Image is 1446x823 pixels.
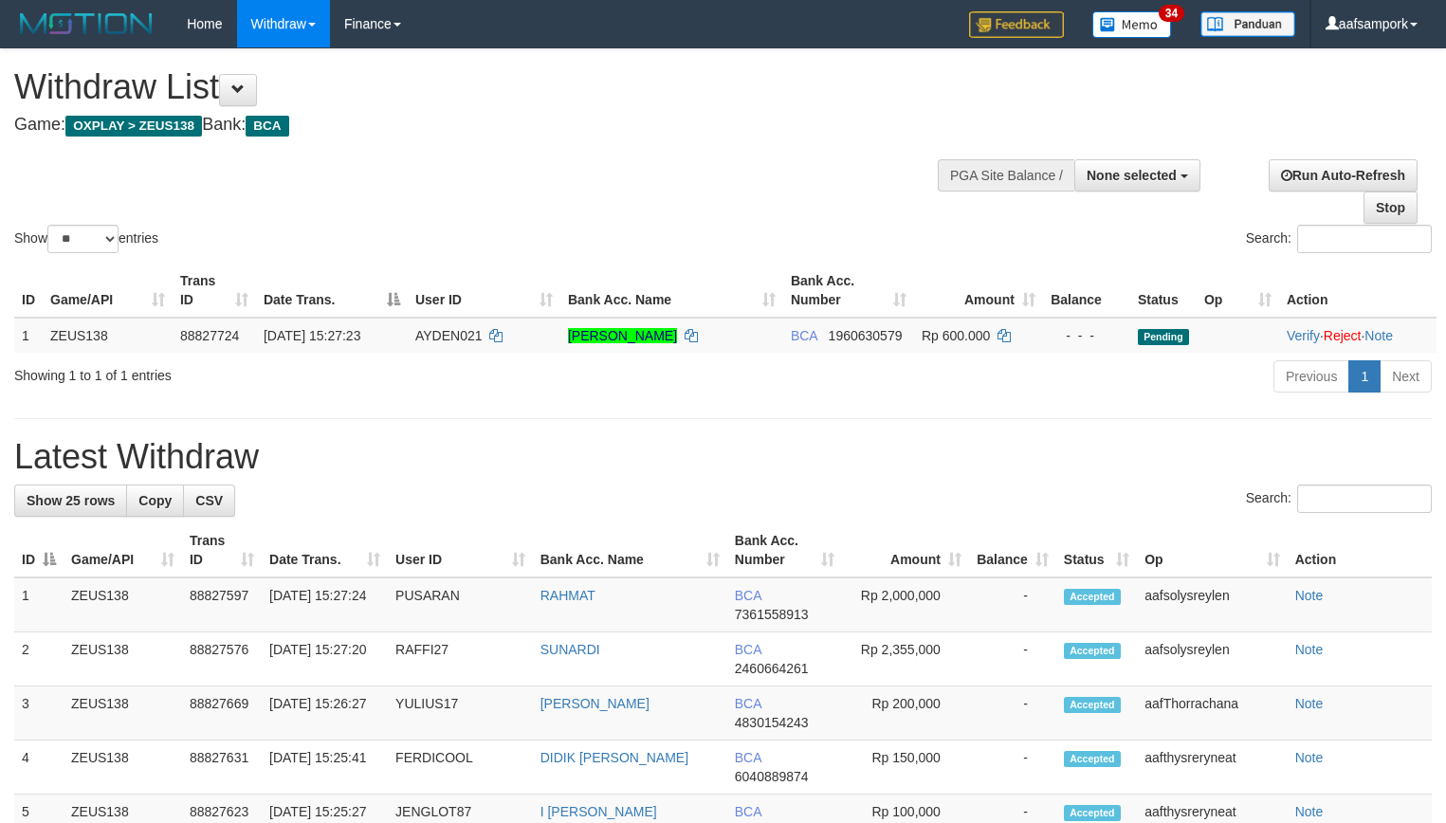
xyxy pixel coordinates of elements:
span: Copy 7361558913 to clipboard [735,607,809,622]
span: Pending [1138,329,1189,345]
td: 1 [14,318,43,353]
span: Accepted [1064,751,1121,767]
th: Action [1279,264,1437,318]
span: Copy 2460664261 to clipboard [735,661,809,676]
h1: Withdraw List [14,68,945,106]
a: Note [1295,642,1324,657]
a: [PERSON_NAME] [568,328,677,343]
a: Note [1295,750,1324,765]
input: Search: [1297,485,1432,513]
td: aafsolysreylen [1137,577,1287,632]
td: - [969,632,1056,686]
th: Date Trans.: activate to sort column ascending [262,523,388,577]
span: BCA [246,116,288,137]
span: BCA [735,642,761,657]
th: Op: activate to sort column ascending [1197,264,1279,318]
div: PGA Site Balance / [938,159,1074,192]
span: None selected [1087,168,1177,183]
th: Date Trans.: activate to sort column descending [256,264,408,318]
th: ID: activate to sort column descending [14,523,64,577]
span: Copy 1960630579 to clipboard [829,328,903,343]
th: Balance [1043,264,1130,318]
td: Rp 2,000,000 [842,577,969,632]
td: aafThorrachana [1137,686,1287,741]
span: BCA [735,696,761,711]
td: Rp 150,000 [842,741,969,795]
span: OXPLAY > ZEUS138 [65,116,202,137]
span: Copy 6040889874 to clipboard [735,769,809,784]
a: Note [1295,804,1324,819]
th: Game/API: activate to sort column ascending [64,523,182,577]
td: - [969,577,1056,632]
a: Show 25 rows [14,485,127,517]
a: Copy [126,485,184,517]
td: ZEUS138 [64,686,182,741]
a: Note [1364,328,1393,343]
th: Bank Acc. Number: activate to sort column ascending [727,523,842,577]
td: 88827597 [182,577,262,632]
td: 4 [14,741,64,795]
h4: Game: Bank: [14,116,945,135]
td: ZEUS138 [64,577,182,632]
a: Previous [1273,360,1349,393]
span: Accepted [1064,643,1121,659]
span: 88827724 [180,328,239,343]
th: Op: activate to sort column ascending [1137,523,1287,577]
span: Accepted [1064,697,1121,713]
td: FERDICOOL [388,741,533,795]
span: CSV [195,493,223,508]
span: Rp 600.000 [922,328,990,343]
img: panduan.png [1200,11,1295,37]
td: Rp 2,355,000 [842,632,969,686]
label: Search: [1246,225,1432,253]
td: · · [1279,318,1437,353]
td: RAFFI27 [388,632,533,686]
span: BCA [735,750,761,765]
td: 1 [14,577,64,632]
td: aafsolysreylen [1137,632,1287,686]
td: - [969,741,1056,795]
label: Search: [1246,485,1432,513]
a: Note [1295,588,1324,603]
th: Trans ID: activate to sort column ascending [182,523,262,577]
a: Reject [1324,328,1362,343]
td: 3 [14,686,64,741]
td: [DATE] 15:26:27 [262,686,388,741]
span: [DATE] 15:27:23 [264,328,360,343]
th: Amount: activate to sort column ascending [842,523,969,577]
div: Showing 1 to 1 of 1 entries [14,358,588,385]
th: Action [1288,523,1432,577]
td: 88827631 [182,741,262,795]
a: DIDIK [PERSON_NAME] [540,750,688,765]
th: User ID: activate to sort column ascending [388,523,533,577]
td: aafthysreryneat [1137,741,1287,795]
label: Show entries [14,225,158,253]
img: Button%20Memo.svg [1092,11,1172,38]
td: 88827576 [182,632,262,686]
th: Amount: activate to sort column ascending [914,264,1043,318]
td: YULIUS17 [388,686,533,741]
td: ZEUS138 [64,632,182,686]
td: PUSARAN [388,577,533,632]
td: - [969,686,1056,741]
a: CSV [183,485,235,517]
span: AYDEN021 [415,328,483,343]
a: Verify [1287,328,1320,343]
td: 2 [14,632,64,686]
span: BCA [791,328,817,343]
a: [PERSON_NAME] [540,696,650,711]
a: I [PERSON_NAME] [540,804,657,819]
th: Status: activate to sort column ascending [1056,523,1137,577]
th: Status [1130,264,1197,318]
td: Rp 200,000 [842,686,969,741]
button: None selected [1074,159,1200,192]
div: - - - [1051,326,1123,345]
th: Game/API: activate to sort column ascending [43,264,173,318]
input: Search: [1297,225,1432,253]
a: SUNARDI [540,642,600,657]
a: Note [1295,696,1324,711]
span: Accepted [1064,805,1121,821]
span: BCA [735,804,761,819]
th: Bank Acc. Name: activate to sort column ascending [533,523,727,577]
a: Run Auto-Refresh [1269,159,1418,192]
